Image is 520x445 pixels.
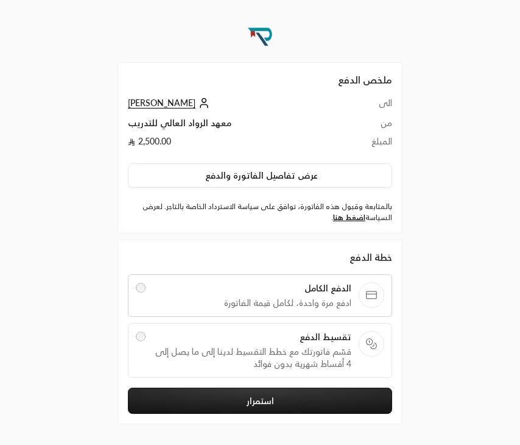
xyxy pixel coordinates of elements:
h2: ملخص الدفع [128,73,392,87]
span: [PERSON_NAME] [128,98,195,109]
td: الى [348,97,392,117]
button: عرض تفاصيل الفاتورة والدفع [128,163,392,188]
span: الدفع الكامل [153,282,351,294]
input: تقسيط الدفعقسّم فاتورتك مع خطط التقسيط لدينا إلى ما يصل إلى 4 أقساط شهرية بدون فوائد [136,332,146,341]
input: الدفع الكاملادفع مرة واحدة، لكامل قيمة الفاتورة [136,283,146,293]
td: 2,500.00 [128,135,348,154]
div: خطة الدفع [128,250,392,265]
a: [PERSON_NAME] [128,98,213,108]
a: اضغط هنا [333,213,365,222]
img: Company Logo [244,20,276,52]
button: استمرار [128,388,392,414]
td: من [348,117,392,135]
span: قسّم فاتورتك مع خطط التقسيط لدينا إلى ما يصل إلى 4 أقساط شهرية بدون فوائد [153,346,351,370]
span: ادفع مرة واحدة، لكامل قيمة الفاتورة [153,297,351,309]
td: المبلغ [348,135,392,154]
td: معهد الرواد العالي للتدريب [128,117,348,135]
span: تقسيط الدفع [153,331,351,343]
label: بالمتابعة وقبول هذه الفاتورة، توافق على سياسة الاسترداد الخاصة بالتاجر. لعرض السياسة . [128,201,392,223]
